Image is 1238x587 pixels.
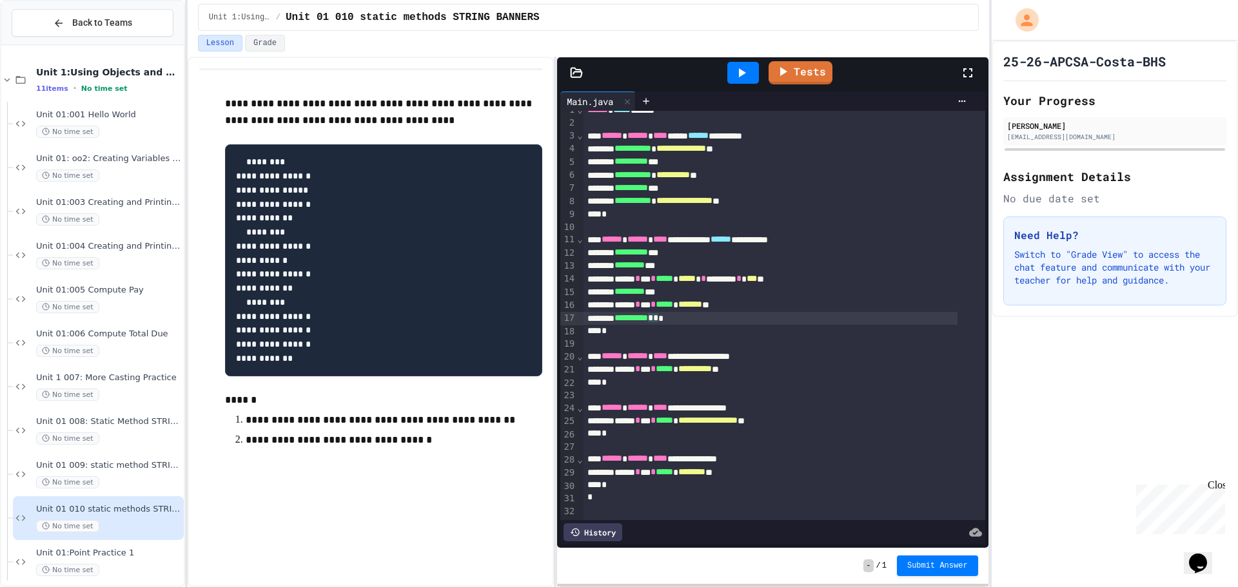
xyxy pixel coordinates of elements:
div: Main.java [560,91,636,111]
span: No time set [36,520,99,532]
div: 3 [560,130,576,142]
div: 31 [560,492,576,505]
div: 26 [560,428,576,441]
span: Unit 01:001 Hello World [36,110,181,120]
iframe: chat widget [1184,535,1225,574]
button: Submit Answer [897,555,978,576]
span: Fold line [576,130,583,140]
span: Fold line [576,403,583,413]
span: Unit 01: oo2: Creating Variables and Printing [36,153,181,164]
div: 23 [560,389,576,402]
span: No time set [36,126,99,138]
div: 10 [560,221,576,234]
span: / [876,561,881,571]
div: Main.java [560,95,620,108]
div: 25 [560,415,576,428]
span: Unit 01 009: static method STRING Los hombres no lloran [36,460,181,471]
span: Unit 01 010 static methods STRING BANNERS [36,504,181,515]
span: No time set [36,476,99,488]
div: [EMAIL_ADDRESS][DOMAIN_NAME] [1007,132,1223,142]
button: Grade [245,35,285,52]
div: 2 [560,117,576,130]
div: 13 [560,260,576,273]
div: 17 [560,312,576,325]
span: 1 [882,561,887,571]
div: 12 [560,247,576,260]
span: No time set [36,301,99,313]
span: No time set [36,432,99,445]
h3: Need Help? [1014,227,1215,243]
span: No time set [81,84,128,93]
span: Unit 01 008: Static Method STRING Ex 1.12 Fight Song [36,416,181,427]
span: No time set [36,345,99,357]
div: 29 [560,467,576,479]
div: 19 [560,338,576,351]
span: Unit 1 007: More Casting Practice [36,372,181,383]
span: No time set [36,257,99,269]
span: No time set [36,213,99,226]
span: Fold line [576,351,583,361]
div: 1 [560,104,576,117]
span: Submit Answer [907,561,968,571]
span: No time set [36,389,99,401]
div: 7 [560,182,576,195]
div: History [564,523,622,541]
div: 21 [560,363,576,376]
div: 8 [560,195,576,208]
span: / [276,12,280,23]
span: • [74,83,76,93]
div: 18 [560,325,576,338]
h2: Assignment Details [1003,168,1226,186]
div: 27 [560,441,576,454]
span: Unit 1:Using Objects and Methods [36,66,181,78]
span: Unit 01:005 Compute Pay [36,285,181,296]
div: My Account [1002,5,1042,35]
button: Back to Teams [12,9,173,37]
div: 16 [560,299,576,312]
span: Back to Teams [72,16,132,30]
div: No due date set [1003,191,1226,206]
button: Lesson [198,35,242,52]
div: 15 [560,286,576,299]
span: Unit 01:006 Compute Total Due [36,329,181,340]
div: 32 [560,505,576,518]
div: 22 [560,377,576,390]
div: 4 [560,142,576,155]
span: 11 items [36,84,68,93]
a: Tests [769,61,832,84]
div: 14 [560,273,576,285]
p: Switch to "Grade View" to access the chat feature and communicate with your teacher for help and ... [1014,248,1215,287]
div: [PERSON_NAME] [1007,120,1223,131]
span: Unit 01:004 Creating and Printing Variables 5 [36,241,181,252]
div: 6 [560,169,576,182]
iframe: chat widget [1131,479,1225,534]
h2: Your Progress [1003,91,1226,110]
span: Unit 01:003 Creating and Printing Variables 3 [36,197,181,208]
div: 9 [560,208,576,221]
div: 24 [560,402,576,415]
div: 11 [560,233,576,246]
span: - [863,559,873,572]
span: Fold line [576,454,583,465]
span: Unit 01:Point Practice 1 [36,548,181,559]
h1: 25-26-APCSA-Costa-BHS [1003,52,1166,70]
span: Unit 1:Using Objects and Methods [209,12,271,23]
div: 5 [560,156,576,169]
div: Chat with us now!Close [5,5,89,82]
span: No time set [36,564,99,576]
span: No time set [36,169,99,182]
span: Unit 01 010 static methods STRING BANNERS [286,10,540,25]
span: Fold line [576,234,583,244]
div: 20 [560,351,576,363]
div: 28 [560,454,576,467]
div: 30 [560,480,576,493]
